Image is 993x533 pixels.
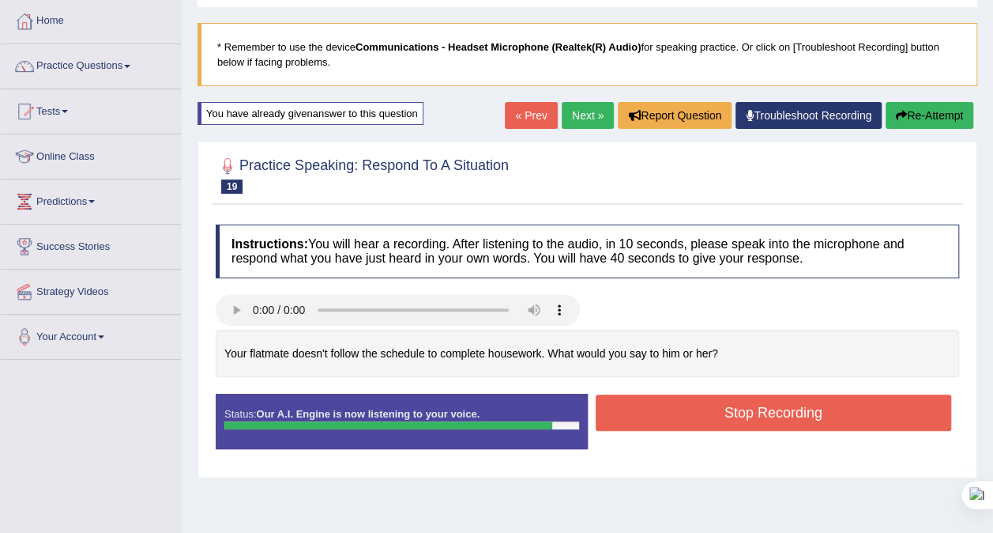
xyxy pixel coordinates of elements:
button: Report Question [618,102,732,129]
b: Communications - Headset Microphone (Realtek(R) Audio) [355,41,641,53]
blockquote: * Remember to use the device for speaking practice. Or click on [Troubleshoot Recording] button b... [197,23,977,86]
a: Online Class [1,134,181,174]
a: Troubleshoot Recording [735,102,882,129]
h2: Practice Speaking: Respond To A Situation [216,154,509,194]
a: Next » [562,102,614,129]
a: « Prev [505,102,557,129]
a: Success Stories [1,225,181,264]
a: Predictions [1,180,181,219]
strong: Our A.I. Engine is now listening to your voice. [256,408,480,420]
a: Your Account [1,315,181,354]
span: 19 [221,180,243,194]
a: Tests [1,89,181,129]
button: Stop Recording [596,395,952,431]
a: Strategy Videos [1,270,181,309]
a: Practice Questions [1,44,181,84]
div: Status: [216,394,588,449]
button: Re-Attempt [886,102,973,129]
div: You have already given answer to this question [197,102,423,125]
div: Your flatmate doesn't follow the schedule to complete housework. What would you say to him or her? [216,330,959,378]
h4: You will hear a recording. After listening to the audio, in 10 seconds, please speak into the mic... [216,225,959,278]
b: Instructions: [231,237,308,251]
